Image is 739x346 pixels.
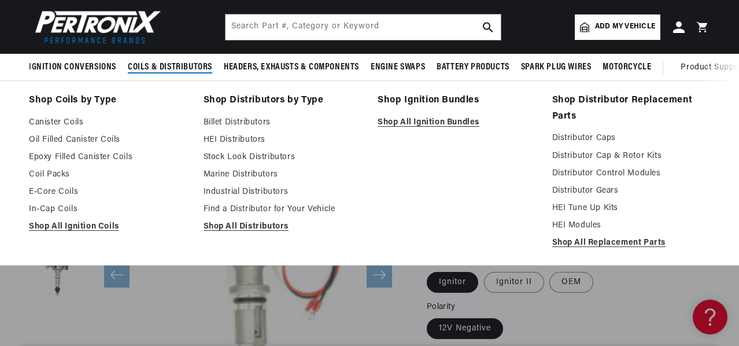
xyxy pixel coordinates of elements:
[552,201,711,215] a: HEI Tune Up Kits
[29,133,187,147] a: Oil Filled Canister Coils
[552,184,711,198] a: Distributor Gears
[603,61,651,73] span: Motorcycle
[427,301,456,313] legend: Polarity
[552,236,711,250] a: Shop All Replacement Parts
[521,61,592,73] span: Spark Plug Wires
[29,7,162,47] img: Pertronix
[427,272,478,293] label: Ignitor
[104,262,130,288] button: Slide left
[378,93,536,109] a: Shop Ignition Bundles
[29,54,122,81] summary: Ignition Conversions
[365,54,431,81] summary: Engine Swaps
[224,61,359,73] span: Headers, Exhausts & Components
[552,149,711,163] a: Distributor Cap & Rotor Kits
[552,93,711,124] a: Shop Distributor Replacement Parts
[575,14,660,40] a: Add my vehicle
[128,61,212,73] span: Coils & Distributors
[29,168,187,182] a: Coil Packs
[378,116,536,130] a: Shop All Ignition Bundles
[226,14,501,40] input: Search Part #, Category or Keyword
[204,133,362,147] a: HEI Distributors
[218,54,365,81] summary: Headers, Exhausts & Components
[204,220,362,234] a: Shop All Distributors
[204,116,362,130] a: Billet Distributors
[29,150,187,164] a: Epoxy Filled Canister Coils
[427,318,503,339] label: 12V Negative
[552,219,711,233] a: HEI Modules
[29,220,187,234] a: Shop All Ignition Coils
[122,54,218,81] summary: Coils & Distributors
[29,116,187,130] a: Canister Coils
[367,262,392,288] button: Slide right
[484,272,544,293] label: Ignitor II
[475,14,501,40] button: search button
[29,185,187,199] a: E-Core Coils
[515,54,597,81] summary: Spark Plug Wires
[549,272,593,293] label: OEM
[29,203,187,216] a: In-Cap Coils
[204,203,362,216] a: Find a Distributor for Your Vehicle
[552,167,711,181] a: Distributor Control Modules
[29,93,187,109] a: Shop Coils by Type
[204,93,362,109] a: Shop Distributors by Type
[552,131,711,145] a: Distributor Caps
[437,61,509,73] span: Battery Products
[204,150,362,164] a: Stock Look Distributors
[597,54,657,81] summary: Motorcycle
[29,244,87,301] button: Load image 3 in gallery view
[431,54,515,81] summary: Battery Products
[204,185,362,199] a: Industrial Distributors
[204,168,362,182] a: Marine Distributors
[371,61,425,73] span: Engine Swaps
[595,21,655,32] span: Add my vehicle
[29,61,116,73] span: Ignition Conversions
